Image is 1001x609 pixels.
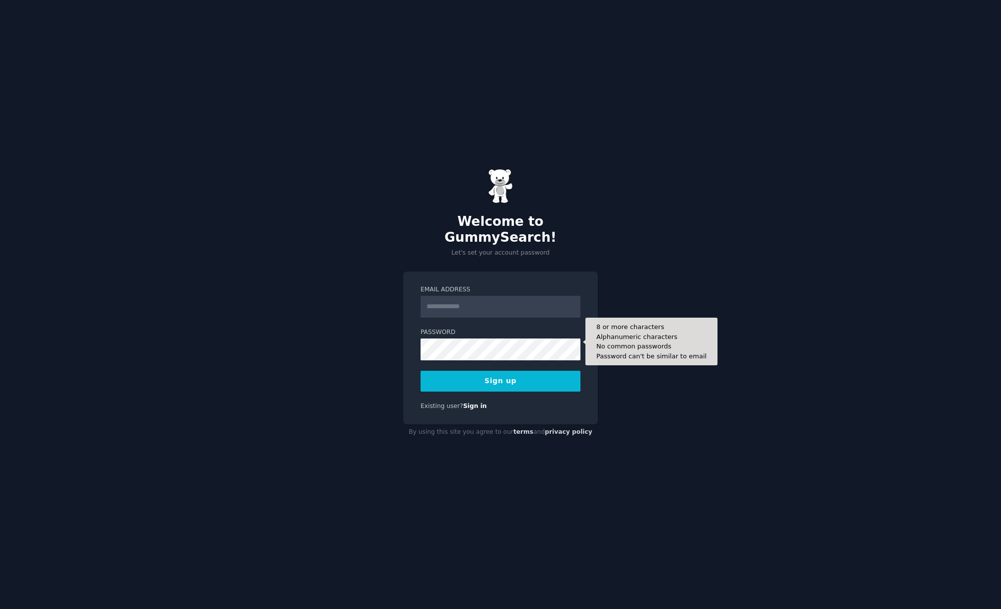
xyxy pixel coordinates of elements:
[421,371,580,392] button: Sign up
[403,249,598,258] p: Let's set your account password
[403,424,598,440] div: By using this site you agree to our and
[545,428,592,435] a: privacy policy
[421,328,580,337] label: Password
[463,403,487,409] a: Sign in
[421,285,580,294] label: Email Address
[421,403,463,409] span: Existing user?
[488,169,513,203] img: Gummy Bear
[513,428,533,435] a: terms
[403,214,598,245] h2: Welcome to GummySearch!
